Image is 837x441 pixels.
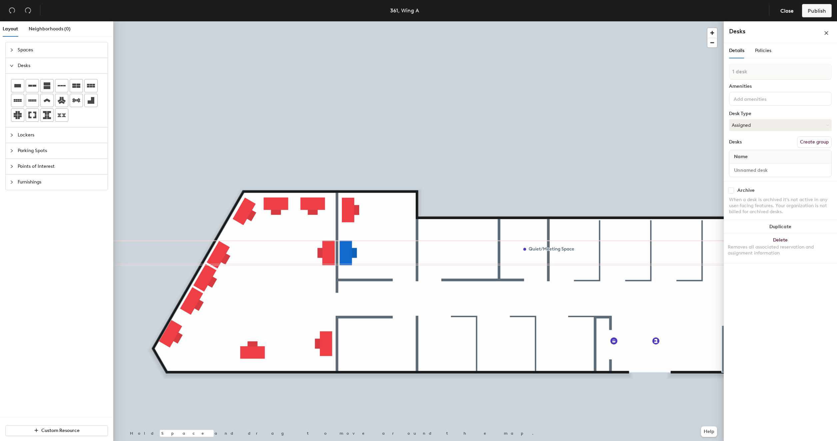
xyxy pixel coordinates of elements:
span: Furnishings [18,174,104,190]
span: Name [731,151,751,163]
button: Duplicate [724,220,837,234]
div: Removes all associated reservation and assignment information [728,244,833,256]
span: Spaces [18,42,104,58]
input: Add amenities [732,94,792,102]
span: Parking Spots [18,143,104,158]
div: 361, Wing A [390,6,419,15]
h4: Desks [729,27,802,36]
span: undo [9,7,15,14]
span: Close [780,8,794,14]
button: Create group [797,136,832,148]
button: Redo (⌘ + ⇧ + Z) [21,4,35,17]
div: Desks [729,139,742,145]
span: collapsed [10,48,14,52]
span: Layout [3,26,18,32]
button: Assigned [729,119,832,131]
span: close [824,31,829,35]
div: Amenities [729,84,832,89]
span: Policies [755,48,771,53]
span: Custom Resource [41,428,80,433]
button: DeleteRemoves all associated reservation and assignment information [724,234,837,263]
button: Publish [802,4,832,17]
span: collapsed [10,180,14,184]
button: Close [775,4,799,17]
span: Lockers [18,127,104,143]
span: collapsed [10,149,14,153]
button: Help [701,426,717,437]
span: expanded [10,64,14,68]
span: collapsed [10,133,14,137]
div: When a desk is archived it's not active in any user-facing features. Your organization is not bil... [729,197,832,215]
span: Neighborhoods (0) [29,26,71,32]
span: Details [729,48,744,53]
button: Custom Resource [5,425,108,436]
button: Undo (⌘ + Z) [5,4,19,17]
span: Desks [18,58,104,73]
div: Archive [737,188,755,193]
input: Unnamed desk [731,165,830,175]
span: collapsed [10,164,14,168]
div: Desk Type [729,111,832,116]
span: Points of Interest [18,159,104,174]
